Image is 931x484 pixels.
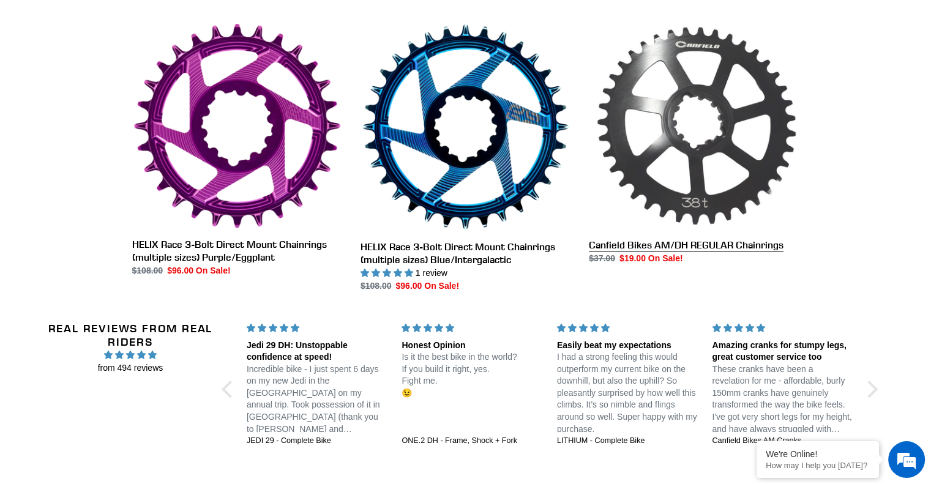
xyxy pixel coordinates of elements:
[712,363,853,436] p: These cranks have been a revelation for me - affordable, burly 150mm cranks have genuinely transf...
[47,322,214,348] h2: Real Reviews from Real Riders
[402,322,542,335] div: 5 stars
[47,362,214,374] span: from 494 reviews
[402,340,542,352] div: Honest Opinion
[712,436,853,447] a: Canfield Bikes AM Cranks
[557,322,698,335] div: 5 stars
[402,351,542,399] p: Is it the best bike in the world? If you build it right, yes. Fight me. 😉
[557,436,698,447] a: LITHIUM - Complete Bike
[247,340,387,363] div: Jedi 29 DH: Unstoppable confidence at speed!
[247,322,387,335] div: 5 stars
[766,449,870,459] div: We're Online!
[247,363,387,436] p: Incredible bike - I just spent 6 days on my new Jedi in the [GEOGRAPHIC_DATA] on my annual trip. ...
[766,461,870,470] p: How may I help you today?
[557,340,698,352] div: Easily beat my expectations
[712,322,853,335] div: 5 stars
[247,436,387,447] a: JEDI 29 - Complete Bike
[557,351,698,435] p: I had a strong feeling this would outperform my current bike on the downhill, but also the uphill...
[47,348,214,362] span: 4.97 stars
[712,340,853,363] div: Amazing cranks for stumpy legs, great customer service too
[402,436,542,447] a: ONE.2 DH - Frame, Shock + Fork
